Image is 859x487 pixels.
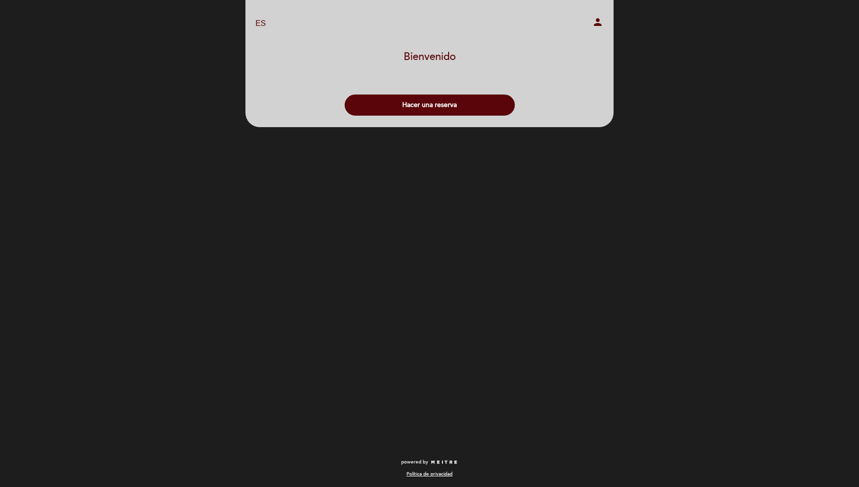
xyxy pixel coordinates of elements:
h1: Bienvenido [404,51,456,63]
button: person [592,16,604,31]
a: Política de privacidad [406,471,453,477]
span: powered by [401,459,428,465]
i: person [592,16,604,28]
a: [PERSON_NAME] Rooftop [370,11,489,37]
img: MEITRE [430,460,458,465]
button: Hacer una reserva [345,95,515,116]
a: powered by [401,459,458,465]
